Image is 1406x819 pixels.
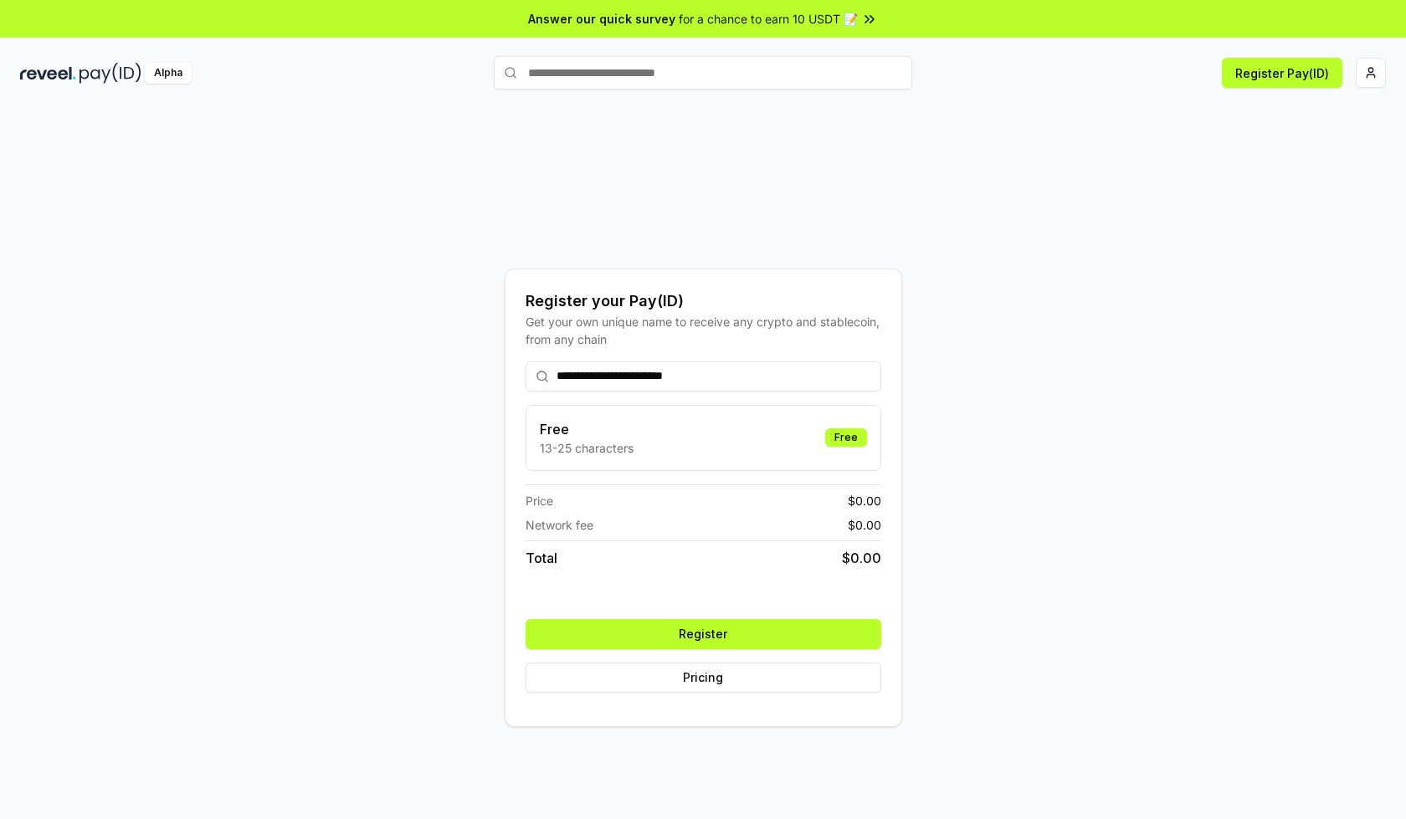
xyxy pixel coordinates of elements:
span: $ 0.00 [848,492,881,509]
button: Register Pay(ID) [1222,58,1342,88]
span: Total [526,548,557,568]
span: Price [526,492,553,509]
span: for a chance to earn 10 USDT 📝 [679,10,858,28]
button: Register [526,619,881,649]
div: Alpha [145,63,192,84]
span: $ 0.00 [842,548,881,568]
span: $ 0.00 [848,516,881,534]
span: Network fee [526,516,593,534]
img: pay_id [80,63,141,84]
h3: Free [540,419,634,439]
p: 13-25 characters [540,439,634,457]
button: Pricing [526,663,881,693]
div: Free [825,428,867,447]
div: Get your own unique name to receive any crypto and stablecoin, from any chain [526,313,881,348]
span: Answer our quick survey [528,10,675,28]
div: Register your Pay(ID) [526,289,881,313]
img: reveel_dark [20,63,76,84]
